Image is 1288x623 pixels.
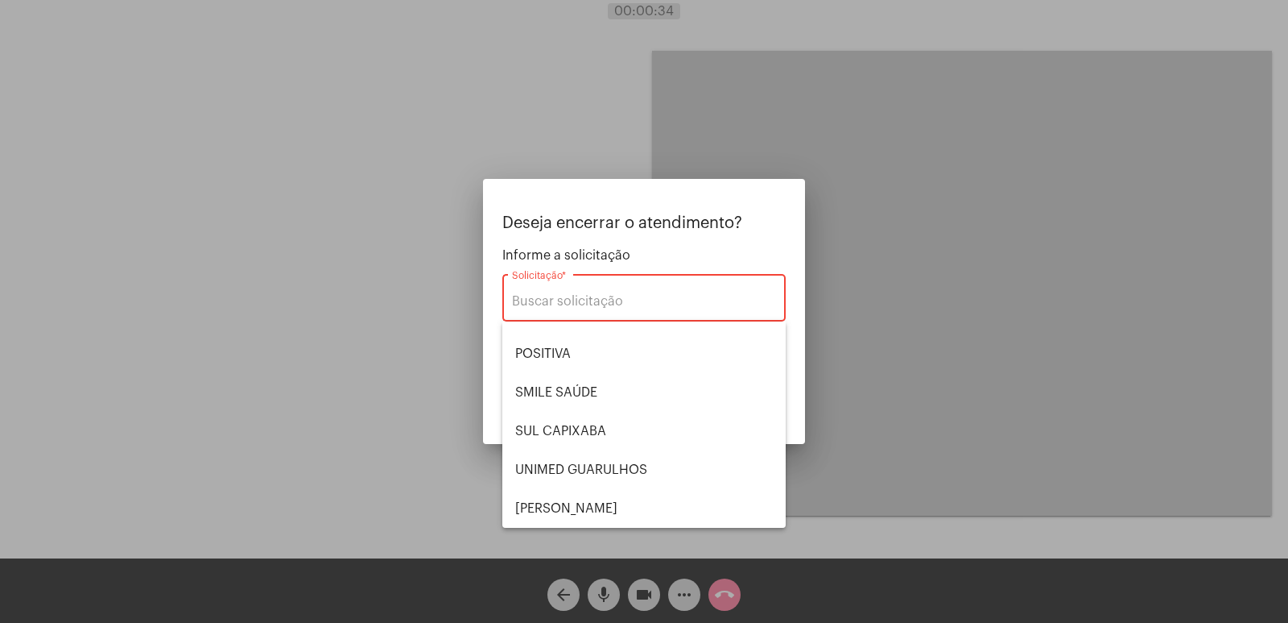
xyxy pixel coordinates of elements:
span: SMILE SAÚDE [515,373,773,412]
span: UNIMED GUARULHOS [515,451,773,489]
span: Informe a solicitação [502,248,786,263]
span: POSITIVA [515,334,773,373]
span: [PERSON_NAME] [515,489,773,528]
span: SUL CAPIXABA [515,412,773,451]
p: Deseja encerrar o atendimento? [502,214,786,232]
input: Buscar solicitação [512,294,776,309]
